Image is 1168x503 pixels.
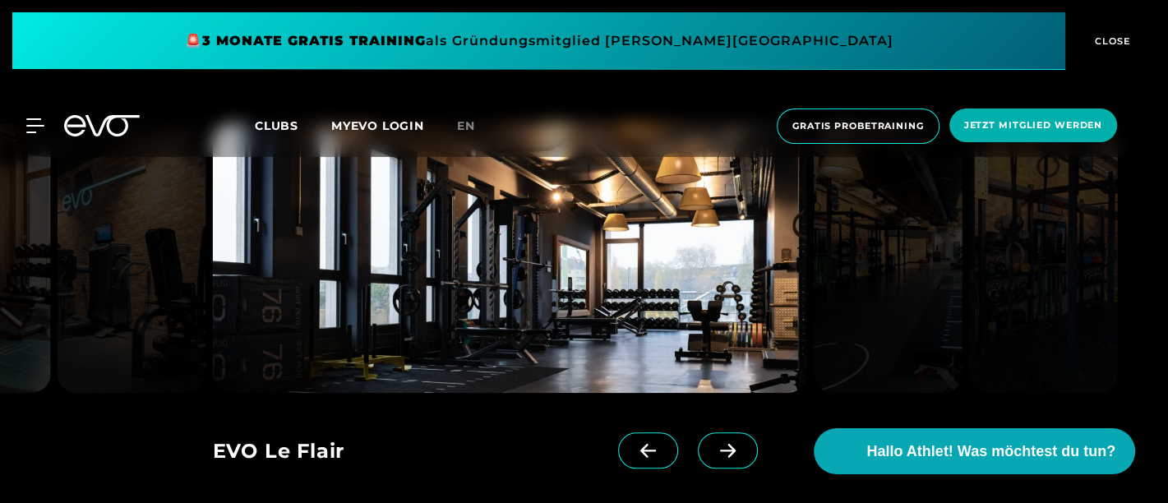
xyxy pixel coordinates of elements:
a: MYEVO LOGIN [331,118,424,133]
button: CLOSE [1065,12,1156,70]
img: evofitness [58,123,206,393]
a: Jetzt Mitglied werden [944,108,1122,144]
button: Hallo Athlet! Was möchtest du tun? [814,428,1135,474]
img: evofitness [968,123,1117,393]
img: evofitness [814,123,963,393]
span: Hallo Athlet! Was möchtest du tun? [866,441,1115,463]
span: CLOSE [1091,34,1131,48]
span: Jetzt Mitglied werden [964,118,1102,132]
img: evofitness [212,123,806,393]
a: Clubs [255,118,331,133]
span: en [457,118,475,133]
span: Gratis Probetraining [792,119,924,133]
a: Gratis Probetraining [772,108,944,144]
span: Clubs [255,118,298,133]
a: en [457,117,495,136]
